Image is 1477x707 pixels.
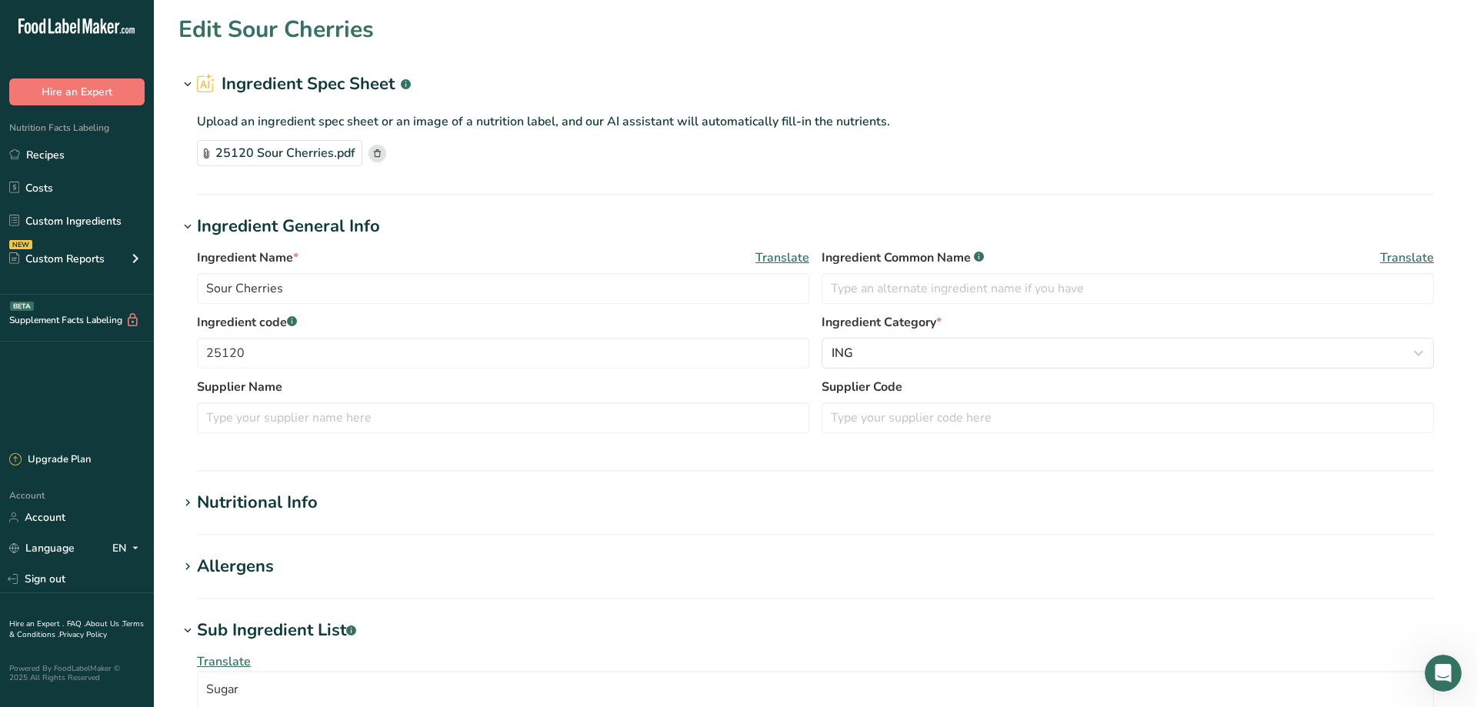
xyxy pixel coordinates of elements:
span: Ingredient Name [197,248,298,267]
div: BETA [10,302,34,311]
button: Hire an Expert [9,78,145,105]
iframe: Intercom live chat [1425,655,1462,692]
span: Ingredient Common Name [822,248,984,267]
span: Translate [755,248,809,267]
span: Translate [1380,248,1434,267]
div: Upgrade Plan [9,452,91,468]
a: Language [9,535,75,562]
label: Supplier Name [197,378,809,396]
a: Hire an Expert . [9,619,64,629]
p: Upload an ingredient spec sheet or an image of a nutrition label, and our AI assistant will autom... [197,112,1434,131]
label: Ingredient Category [822,313,1434,332]
div: 25120 Sour Cherries.pdf [197,140,362,166]
div: Sub Ingredient List [197,618,356,643]
div: Powered By FoodLabelMaker © 2025 All Rights Reserved [9,664,145,682]
span: ING [832,344,853,362]
a: Terms & Conditions . [9,619,144,640]
a: Privacy Policy [59,629,107,640]
h2: Ingredient Spec Sheet [197,72,411,97]
span: Translate [197,653,251,670]
div: Allergens [197,554,274,579]
input: Type your supplier code here [822,402,1434,433]
a: FAQ . [67,619,85,629]
div: Ingredient General Info [197,214,380,239]
div: NEW [9,240,32,249]
input: Type your ingredient name here [197,273,809,304]
input: Type your supplier name here [197,402,809,433]
label: Supplier Code [822,378,1434,396]
input: Type your ingredient code here [197,338,809,369]
h1: Edit Sour Cherries [178,12,374,47]
a: About Us . [85,619,122,629]
div: Nutritional Info [197,490,318,515]
input: Type an alternate ingredient name if you have [822,273,1434,304]
label: Ingredient code [197,313,809,332]
div: EN [112,539,145,558]
div: Custom Reports [9,251,105,267]
button: ING [822,338,1434,369]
